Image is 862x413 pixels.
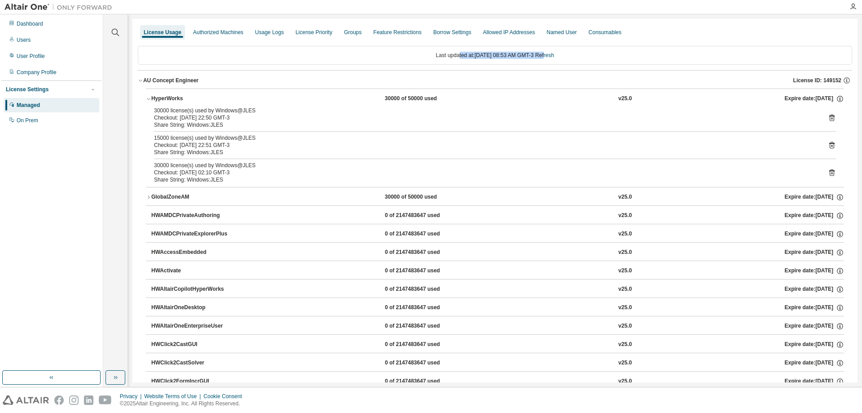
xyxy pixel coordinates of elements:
[154,107,814,114] div: 30000 license(s) used by Windows@JLES
[535,52,554,58] a: Refresh
[151,280,844,299] button: HWAltairCopilotHyperWorks0 of 2147483647 usedv25.0Expire date:[DATE]
[151,230,232,238] div: HWAMDCPrivateExplorerPlus
[154,169,814,176] div: Checkout: [DATE] 02:10 GMT-3
[151,212,232,220] div: HWAMDCPrivateAuthoring
[618,193,632,201] div: v25.0
[151,341,232,349] div: HWClick2CastGUI
[295,29,332,36] div: License Priority
[618,249,632,257] div: v25.0
[151,377,232,386] div: HWClick2FormIncrGUI
[193,29,243,36] div: Authorized Machines
[785,249,844,257] div: Expire date: [DATE]
[785,322,844,330] div: Expire date: [DATE]
[146,89,844,109] button: HyperWorks30000 of 50000 usedv25.0Expire date:[DATE]
[618,377,632,386] div: v25.0
[483,29,535,36] div: Allowed IP Addresses
[151,322,232,330] div: HWAltairOneEnterpriseUser
[589,29,621,36] div: Consumables
[385,304,466,312] div: 0 of 2147483647 used
[151,304,232,312] div: HWAltairOneDesktop
[385,377,466,386] div: 0 of 2147483647 used
[785,95,844,103] div: Expire date: [DATE]
[151,267,232,275] div: HWActivate
[385,249,466,257] div: 0 of 2147483647 used
[785,359,844,367] div: Expire date: [DATE]
[151,261,844,281] button: HWActivate0 of 2147483647 usedv25.0Expire date:[DATE]
[3,395,49,405] img: altair_logo.svg
[4,3,117,12] img: Altair One
[433,29,471,36] div: Borrow Settings
[120,393,144,400] div: Privacy
[618,322,632,330] div: v25.0
[138,71,852,90] button: AU Concept EngineerLicense ID: 149152
[154,121,814,129] div: Share String: Windows:JLES
[99,395,112,405] img: youtube.svg
[255,29,284,36] div: Usage Logs
[17,53,45,60] div: User Profile
[203,393,247,400] div: Cookie Consent
[151,95,232,103] div: HyperWorks
[151,353,844,373] button: HWClick2CastSolver0 of 2147483647 usedv25.0Expire date:[DATE]
[385,95,466,103] div: 30000 of 50000 used
[344,29,361,36] div: Groups
[69,395,79,405] img: instagram.svg
[785,230,844,238] div: Expire date: [DATE]
[618,212,632,220] div: v25.0
[385,212,466,220] div: 0 of 2147483647 used
[154,176,814,183] div: Share String: Windows:JLES
[144,393,203,400] div: Website Terms of Use
[143,77,198,84] div: AU Concept Engineer
[618,230,632,238] div: v25.0
[151,193,232,201] div: GlobalZoneAM
[154,162,814,169] div: 30000 license(s) used by Windows@JLES
[385,322,466,330] div: 0 of 2147483647 used
[151,359,232,367] div: HWClick2CastSolver
[151,285,232,293] div: HWAltairCopilotHyperWorks
[385,359,466,367] div: 0 of 2147483647 used
[154,149,814,156] div: Share String: Windows:JLES
[618,267,632,275] div: v25.0
[151,249,232,257] div: HWAccessEmbedded
[618,341,632,349] div: v25.0
[17,36,31,44] div: Users
[618,95,632,103] div: v25.0
[151,243,844,262] button: HWAccessEmbedded0 of 2147483647 usedv25.0Expire date:[DATE]
[138,46,852,65] div: Last updated at: [DATE] 08:53 AM GMT-3
[151,316,844,336] button: HWAltairOneEnterpriseUser0 of 2147483647 usedv25.0Expire date:[DATE]
[151,206,844,226] button: HWAMDCPrivateAuthoring0 of 2147483647 usedv25.0Expire date:[DATE]
[785,304,844,312] div: Expire date: [DATE]
[144,29,181,36] div: License Usage
[785,285,844,293] div: Expire date: [DATE]
[785,377,844,386] div: Expire date: [DATE]
[785,267,844,275] div: Expire date: [DATE]
[151,335,844,355] button: HWClick2CastGUI0 of 2147483647 usedv25.0Expire date:[DATE]
[151,372,844,391] button: HWClick2FormIncrGUI0 of 2147483647 usedv25.0Expire date:[DATE]
[785,341,844,349] div: Expire date: [DATE]
[618,359,632,367] div: v25.0
[6,86,48,93] div: License Settings
[385,193,466,201] div: 30000 of 50000 used
[618,304,632,312] div: v25.0
[785,193,844,201] div: Expire date: [DATE]
[385,285,466,293] div: 0 of 2147483647 used
[154,134,814,142] div: 15000 license(s) used by Windows@JLES
[785,212,844,220] div: Expire date: [DATE]
[84,395,93,405] img: linkedin.svg
[17,117,38,124] div: On Prem
[17,102,40,109] div: Managed
[154,114,814,121] div: Checkout: [DATE] 22:50 GMT-3
[793,77,841,84] span: License ID: 149152
[385,267,466,275] div: 0 of 2147483647 used
[618,285,632,293] div: v25.0
[154,142,814,149] div: Checkout: [DATE] 22:51 GMT-3
[385,230,466,238] div: 0 of 2147483647 used
[54,395,64,405] img: facebook.svg
[120,400,247,408] p: © 2025 Altair Engineering, Inc. All Rights Reserved.
[374,29,422,36] div: Feature Restrictions
[17,69,57,76] div: Company Profile
[151,298,844,318] button: HWAltairOneDesktop0 of 2147483647 usedv25.0Expire date:[DATE]
[546,29,576,36] div: Named User
[146,187,844,207] button: GlobalZoneAM30000 of 50000 usedv25.0Expire date:[DATE]
[385,341,466,349] div: 0 of 2147483647 used
[151,224,844,244] button: HWAMDCPrivateExplorerPlus0 of 2147483647 usedv25.0Expire date:[DATE]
